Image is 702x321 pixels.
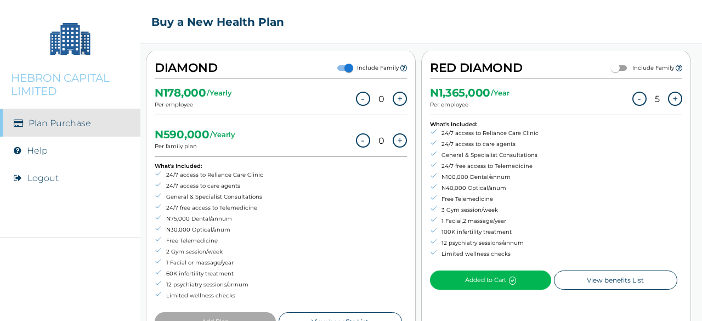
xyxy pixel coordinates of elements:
[155,126,235,150] div: Per family plan
[155,181,263,192] li: 24/7 access to care agents
[430,172,539,183] li: N100,000 Dental/annum
[155,213,263,224] li: N75,000 Dental/annum
[655,94,660,104] p: 5
[632,64,674,71] label: Include Family
[491,88,509,97] p: /Year
[155,162,263,170] p: What's Included:
[155,170,263,181] li: 24/7 access to Reliance Care Clinic
[400,64,407,72] i: Let employees add up to 5 family members, including spouse and children, to their health plans.
[676,64,682,72] i: Let employees add up to 5 family members, including spouse and children, to their health plans.
[155,202,263,213] li: 24/7 free access to Telemedicine
[155,257,263,268] li: 1 Facial or massage/year
[430,58,522,78] h2: RED DIAMOND
[393,133,407,148] button: +
[155,246,263,257] li: 2 Gym session/week
[430,150,539,161] li: General & Specialist Consultations
[43,11,98,66] img: Company
[430,139,539,150] li: 24/7 access to care agents
[430,128,539,139] li: 24/7 access to Reliance Care Clinic
[27,173,59,183] button: Logout
[155,268,263,279] li: 60K infertility treatment
[430,161,539,172] li: 24/7 free access to Telemedicine
[210,130,235,139] p: / Yearly
[155,132,210,137] h2: N 590,000
[430,227,539,238] li: 100K infertility treatment
[155,290,263,301] li: Limited wellness checks
[430,85,509,108] div: Per employee
[430,205,539,216] li: 3 Gym session/week
[430,216,539,227] li: 1 Facial,2 massage/year
[29,118,91,128] a: Plan Purchase
[554,271,677,290] a: View benefits List
[430,121,539,128] p: What's Included:
[11,71,129,98] p: HEBRON CAPITAL LIMITED
[11,294,129,310] img: RelianceHMO's Logo
[356,133,370,148] button: -
[430,90,490,95] h2: N 1,365,000
[207,88,232,97] p: / Yearly
[155,85,232,108] div: Per employee
[668,92,682,106] button: +
[430,194,539,205] li: Free Telemedicine
[155,235,263,246] li: Free Telemedicine
[27,145,48,156] a: Help
[430,271,551,290] button: Added to Cart
[357,64,399,71] label: Include Family
[378,136,384,146] p: 0
[430,183,539,194] li: N40,000 Optical/anum
[430,249,539,260] li: Limited wellness checks
[356,92,370,106] button: -
[151,15,284,29] h2: Buy a New Health Plan
[155,58,218,78] h2: DIAMOND
[393,92,407,106] button: +
[155,90,206,95] h2: N 178,000
[155,192,263,202] li: General & Specialist Consultations
[155,224,263,235] li: N30,000 Optical/anum
[430,238,539,249] li: 12 psychiatry sessions/annum
[378,94,384,104] p: 0
[632,92,647,106] button: -
[155,279,263,290] li: 12 psychiatry sessions/annum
